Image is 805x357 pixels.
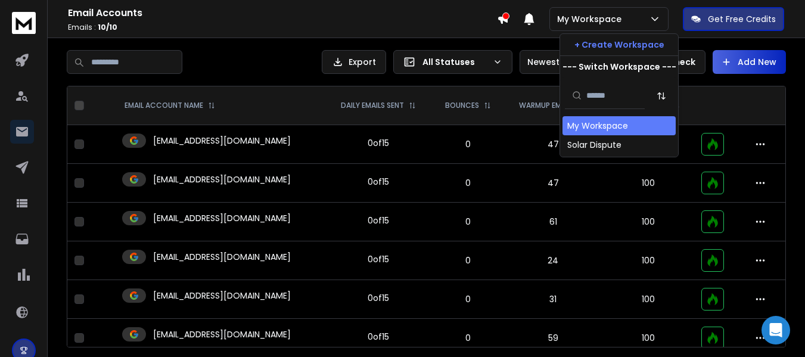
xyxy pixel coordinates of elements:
p: 0 [439,138,497,150]
p: My Workspace [557,13,626,25]
img: logo [12,12,36,34]
p: [EMAIL_ADDRESS][DOMAIN_NAME] [153,328,291,340]
div: 0 of 15 [368,292,389,304]
p: DAILY EMAILS SENT [341,101,404,110]
p: 0 [439,216,497,228]
p: 0 [439,177,497,189]
p: 0 [439,332,497,344]
p: [EMAIL_ADDRESS][DOMAIN_NAME] [153,251,291,263]
p: [EMAIL_ADDRESS][DOMAIN_NAME] [153,135,291,147]
td: 61 [504,203,602,241]
p: WARMUP EMAILS [519,101,575,110]
td: 31 [504,280,602,319]
div: Open Intercom Messenger [762,316,790,344]
div: My Workspace [567,120,628,132]
td: 100 [602,203,694,241]
p: BOUNCES [445,101,479,110]
p: 0 [439,293,497,305]
td: 100 [602,280,694,319]
div: 0 of 15 [368,215,389,226]
button: Add New [713,50,786,74]
td: 24 [504,241,602,280]
div: 0 of 15 [368,176,389,188]
div: 0 of 15 [368,253,389,265]
span: 10 / 10 [98,22,117,32]
p: Get Free Credits [708,13,776,25]
h1: Email Accounts [68,6,497,20]
button: Newest [520,50,597,74]
button: Export [322,50,386,74]
div: 0 of 15 [368,331,389,343]
p: 0 [439,254,497,266]
button: Sort by Sort A-Z [649,84,673,108]
p: --- Switch Workspace --- [562,61,676,73]
p: + Create Workspace [574,39,664,51]
td: 47 [504,125,602,164]
p: [EMAIL_ADDRESS][DOMAIN_NAME] [153,290,291,302]
p: All Statuses [422,56,488,68]
div: EMAIL ACCOUNT NAME [125,101,215,110]
button: Get Free Credits [683,7,784,31]
div: 0 of 15 [368,137,389,149]
td: 100 [602,164,694,203]
p: [EMAIL_ADDRESS][DOMAIN_NAME] [153,173,291,185]
td: 47 [504,164,602,203]
td: 100 [602,241,694,280]
p: Emails : [68,23,497,32]
p: [EMAIL_ADDRESS][DOMAIN_NAME] [153,212,291,224]
button: + Create Workspace [560,34,678,55]
div: Solar Dispute [567,139,621,151]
